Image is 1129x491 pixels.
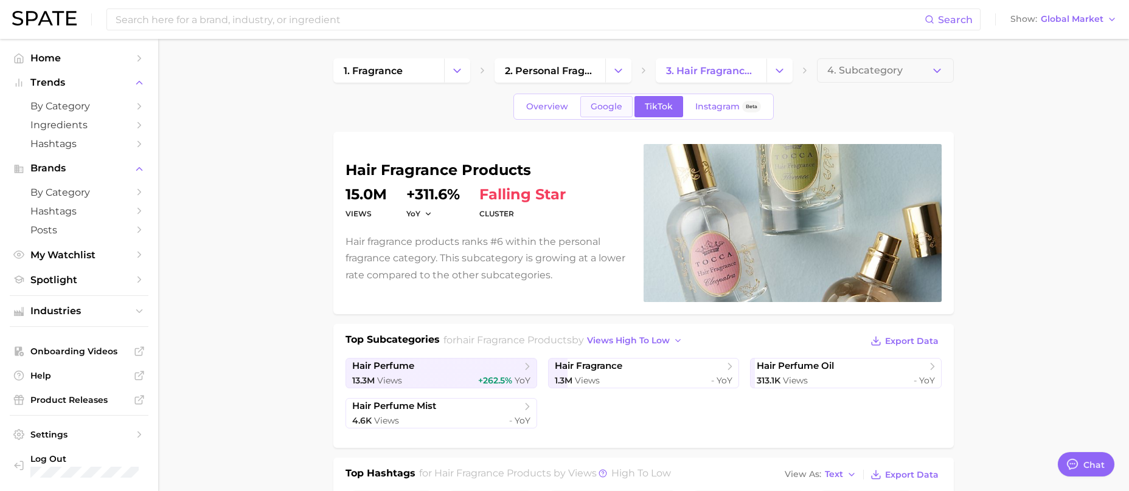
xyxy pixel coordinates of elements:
a: by Category [10,183,148,202]
dd: 15.0m [346,187,387,202]
span: Industries [30,306,128,317]
h1: hair fragrance products [346,163,629,177]
span: Hashtags [30,138,128,149]
button: Change Category [766,58,793,83]
span: Settings [30,429,128,440]
span: by Category [30,187,128,198]
button: 4. Subcategory [817,58,954,83]
span: Search [938,14,973,26]
span: Views [575,375,600,386]
span: 13.3m [352,375,375,386]
span: Views [374,415,399,426]
span: hair fragrance products [456,334,572,346]
span: high to low [611,467,671,479]
span: 313.1k [757,375,780,386]
span: hair perfume [352,360,414,372]
button: views high to low [584,332,686,349]
span: views high to low [587,335,670,346]
a: Posts [10,221,148,239]
h2: for by Views [419,466,671,483]
button: Industries [10,302,148,320]
button: Trends [10,74,148,92]
span: Ingredients [30,119,128,131]
span: by Category [30,100,128,112]
span: Onboarding Videos [30,346,128,357]
a: Ingredients [10,115,148,134]
span: - [509,415,512,426]
span: hair fragrance products [434,467,551,479]
dt: cluster [479,207,566,221]
span: YoY [717,375,732,386]
span: +262.5% [478,375,512,386]
span: falling star [479,187,566,202]
a: My Watchlist [10,245,148,264]
a: hair perfume oil313.1k Views- YoY [750,358,942,388]
span: hair perfume mist [352,400,436,412]
span: 1.3m [555,375,572,386]
h1: Top Subcategories [346,332,440,351]
h1: Top Hashtags [346,466,415,483]
a: Spotlight [10,270,148,289]
span: Instagram [695,101,740,112]
a: InstagramBeta [685,96,771,117]
span: Text [825,471,843,478]
a: 2. personal fragrance [495,58,605,83]
span: Overview [526,101,568,112]
button: ShowGlobal Market [1007,12,1120,27]
span: 4.6k [352,415,372,426]
span: - [711,375,714,386]
span: Views [783,375,808,386]
span: Product Releases [30,394,128,405]
a: hair perfume mist4.6k Views- YoY [346,398,537,428]
span: YoY [919,375,935,386]
span: YoY [515,375,530,386]
span: Export Data [885,336,939,346]
dd: +311.6% [406,187,460,202]
a: Home [10,49,148,67]
a: 3. hair fragrance products [656,58,766,83]
span: Export Data [885,470,939,480]
a: Product Releases [10,391,148,409]
span: Beta [746,101,757,112]
span: Hashtags [30,205,128,217]
span: hair fragrance [555,360,622,372]
span: Brands [30,163,128,174]
a: TikTok [634,96,683,117]
button: Export Data [867,332,942,349]
span: View As [785,471,821,478]
span: Log Out [30,453,167,464]
span: 4. Subcategory [827,65,903,76]
a: 1. fragrance [333,58,444,83]
span: 1. fragrance [344,65,403,77]
span: 2. personal fragrance [505,65,595,77]
span: hair perfume oil [757,360,834,372]
span: 3. hair fragrance products [666,65,756,77]
span: YoY [406,208,420,219]
button: Export Data [867,466,942,483]
span: Help [30,370,128,381]
a: Overview [516,96,578,117]
img: SPATE [12,11,77,26]
a: Help [10,366,148,385]
span: - [914,375,917,386]
span: My Watchlist [30,249,128,261]
span: Home [30,52,128,64]
a: Log out. Currently logged in with e-mail jenine.guerriero@givaudan.com. [10,450,148,481]
a: Settings [10,425,148,444]
button: Change Category [444,58,470,83]
span: Global Market [1041,16,1103,22]
input: Search here for a brand, industry, or ingredient [114,9,925,30]
dt: Views [346,207,387,221]
button: Brands [10,159,148,177]
button: YoY [406,208,432,219]
span: Show [1010,16,1037,22]
a: Hashtags [10,202,148,221]
a: by Category [10,97,148,115]
span: Posts [30,224,128,236]
span: Google [591,101,622,112]
span: Views [377,375,402,386]
button: View AsText [782,467,860,482]
span: TikTok [645,101,673,112]
a: hair fragrance1.3m Views- YoY [548,358,740,388]
a: Hashtags [10,134,148,153]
